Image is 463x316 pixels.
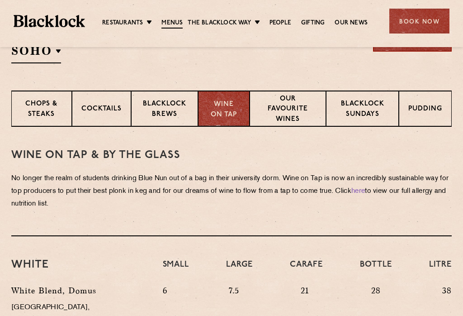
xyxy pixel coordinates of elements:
[429,259,452,280] h4: Litre
[360,259,392,280] h4: Bottle
[163,259,189,280] h4: Small
[301,19,325,28] a: Gifting
[389,9,449,34] div: Book Now
[161,19,183,29] a: Menus
[335,99,389,120] p: Blacklock Sundays
[11,43,61,63] h2: SOHO
[11,172,452,211] p: No longer the realm of students drinking Blue Nun out of a bag in their university dorm. Wine on ...
[11,149,452,161] h3: WINE on tap & by the glass
[21,99,62,120] p: Chops & Steaks
[259,94,317,126] p: Our favourite wines
[335,19,368,28] a: Our News
[14,15,85,27] img: BL_Textured_Logo-footer-cropped.svg
[11,259,149,271] h3: White
[351,188,365,195] a: here
[226,259,252,280] h4: Large
[11,284,149,297] p: White Blend, Domus
[208,100,240,120] p: Wine on Tap
[141,99,189,120] p: Blacklock Brews
[188,19,250,28] a: The Blacklock Way
[408,104,442,115] p: Pudding
[290,259,323,280] h4: Carafe
[269,19,291,28] a: People
[81,104,122,115] p: Cocktails
[102,19,143,28] a: Restaurants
